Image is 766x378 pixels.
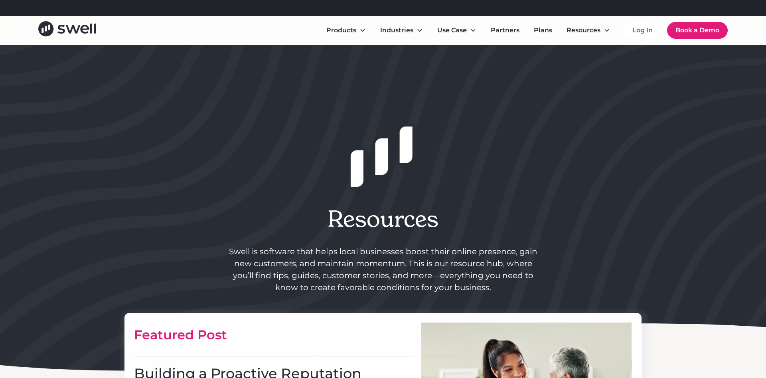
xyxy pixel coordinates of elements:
div: Industries [374,22,429,38]
a: Partners [484,22,526,38]
a: home [38,21,96,39]
p: Swell is software that helps local businesses boost their online presence, gain new customers, an... [132,245,634,293]
div: Use Case [431,22,483,38]
div: Industries [380,26,413,35]
a: Book a Demo [667,22,728,39]
div: Products [326,26,356,35]
div: Resources [560,22,616,38]
h1: Resources [243,206,523,232]
h4: Featured Post [134,327,227,343]
div: Use Case [437,26,467,35]
div: Resources [567,26,600,35]
div: Products [320,22,372,38]
a: Log In [624,22,661,38]
a: Plans [527,22,559,38]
